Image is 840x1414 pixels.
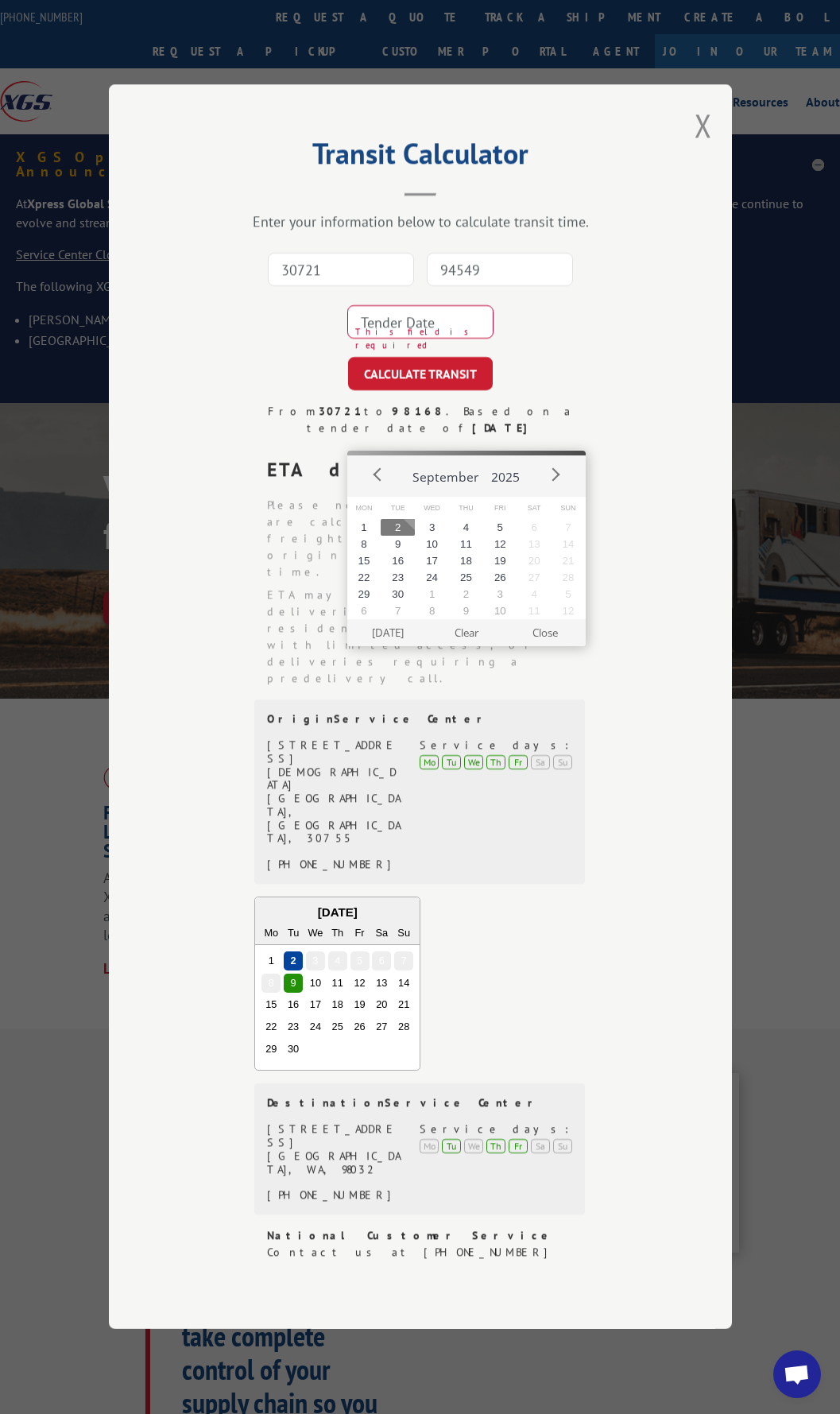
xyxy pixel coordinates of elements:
button: 23 [381,569,415,586]
div: Service days: [420,738,572,752]
div: Sa [531,1139,550,1153]
div: Choose Monday, September 8th, 2025 [261,974,281,993]
button: 8 [415,602,449,619]
div: Enter your information below to calculate transit time. [188,212,652,231]
button: CALCULATE TRANSIT [348,358,493,391]
div: [GEOGRAPHIC_DATA], [GEOGRAPHIC_DATA], 30755 [267,792,401,846]
input: Dest. Zip [427,254,573,287]
div: ETA date is [267,456,586,485]
button: 2025 [485,455,526,492]
button: 10 [483,602,517,619]
div: Mo [420,755,439,769]
button: 29 [347,586,381,602]
button: 17 [415,552,449,569]
div: Choose Saturday, September 27th, 2025 [372,1018,391,1037]
div: Su [553,1139,572,1153]
div: Choose Thursday, September 18th, 2025 [327,996,346,1015]
div: Sa [531,755,550,769]
button: 5 [483,519,517,536]
div: Choose Friday, September 5th, 2025 [350,951,369,970]
button: 20 [517,552,552,569]
div: Fr [509,1139,528,1153]
div: Th [327,924,346,943]
button: 22 [347,569,381,586]
div: [GEOGRAPHIC_DATA], WA, 98032 [267,1149,401,1176]
div: Choose Tuesday, September 16th, 2025 [284,996,303,1015]
div: Choose Thursday, September 11th, 2025 [327,974,346,993]
div: Destination Service Center [267,1097,572,1110]
button: 1 [415,586,449,602]
button: 9 [381,536,415,552]
div: Mo [420,1139,439,1153]
div: Tu [442,1139,461,1153]
div: [PHONE_NUMBER] [267,858,401,872]
button: Prev [366,463,390,486]
button: Next [543,463,567,486]
div: Choose Tuesday, September 30th, 2025 [284,1040,303,1060]
div: We [305,924,324,943]
button: 7 [552,519,586,536]
button: 19 [483,552,517,569]
div: Fr [350,924,369,943]
button: 13 [517,536,552,552]
button: 10 [415,536,449,552]
div: Choose Saturday, September 13th, 2025 [372,974,391,993]
div: Choose Monday, September 15th, 2025 [261,996,281,1015]
button: 5 [552,586,586,602]
div: Origin Service Center [267,713,572,726]
div: Choose Wednesday, September 3rd, 2025 [305,951,324,970]
button: 21 [552,552,586,569]
button: 15 [347,552,381,569]
span: This field is required [355,326,494,352]
span: Wed [415,497,449,520]
div: Choose Saturday, September 20th, 2025 [372,996,391,1015]
span: Sun [552,497,586,520]
button: 27 [517,569,552,586]
h2: Transit Calculator [188,142,652,172]
div: Choose Tuesday, September 9th, 2025 [284,974,303,993]
button: September [406,455,485,492]
div: Sa [372,924,391,943]
button: 4 [449,519,483,536]
div: Choose Thursday, September 25th, 2025 [327,1018,346,1037]
input: Tender Date [347,306,494,339]
div: Choose Thursday, September 4th, 2025 [327,951,346,970]
div: From to . Based on a tender date of [254,404,586,437]
button: 9 [449,602,483,619]
div: Choose Monday, September 22nd, 2025 [261,1018,281,1037]
button: 6 [347,602,381,619]
div: Service days: [420,1123,572,1137]
button: 2 [381,519,415,536]
button: [DATE] [348,619,427,646]
button: 3 [483,586,517,602]
a: Open chat [773,1350,821,1398]
div: month 2025-09 [260,950,415,1060]
button: 4 [517,586,552,602]
span: Thu [449,497,483,520]
button: 11 [449,536,483,552]
button: 24 [415,569,449,586]
strong: 98168 [392,405,446,419]
div: We [464,1139,483,1153]
button: 11 [517,602,552,619]
div: Choose Saturday, September 6th, 2025 [372,951,391,970]
button: 18 [449,552,483,569]
button: 2 [449,586,483,602]
button: 28 [552,569,586,586]
div: Choose Monday, September 1st, 2025 [261,951,281,970]
span: Sat [517,497,552,520]
div: [STREET_ADDRESS] [267,1123,401,1150]
strong: [DATE] [471,421,534,436]
div: Choose Wednesday, September 24th, 2025 [305,1018,324,1037]
div: Choose Wednesday, September 10th, 2025 [305,974,324,993]
div: Choose Sunday, September 21st, 2025 [394,996,413,1015]
span: Fri [483,497,517,520]
strong: National Customer Service [267,1229,554,1243]
strong: 30721 [319,405,364,419]
button: Close [505,619,584,646]
input: Origin Zip [268,254,414,287]
div: Contact us at [PHONE_NUMBER] [267,1245,586,1261]
div: [STREET_ADDRESS][DEMOGRAPHIC_DATA] [267,738,401,792]
div: Choose Tuesday, September 23rd, 2025 [284,1018,303,1037]
button: 6 [517,519,552,536]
